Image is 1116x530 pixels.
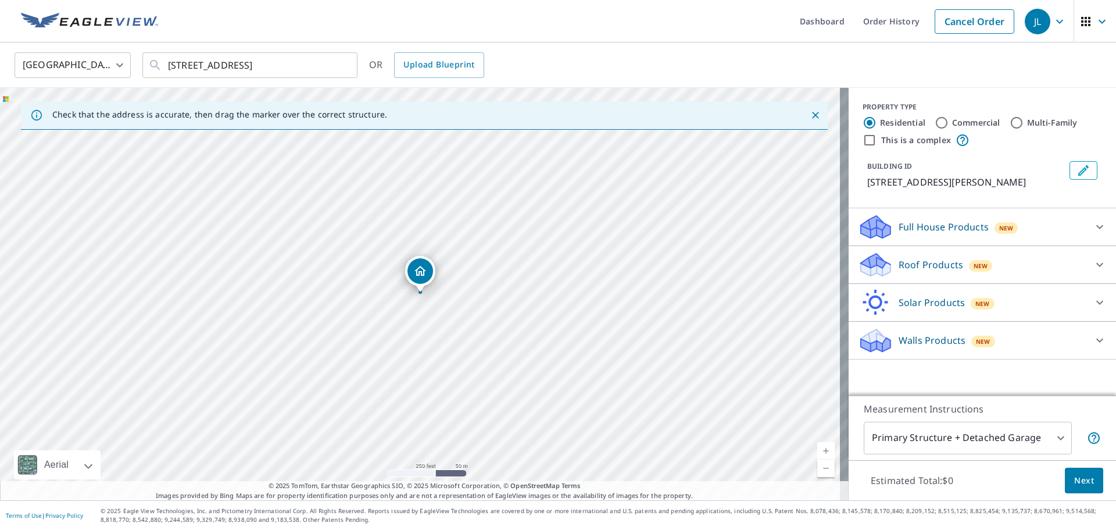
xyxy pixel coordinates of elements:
a: Current Level 17, Zoom Out [817,460,835,477]
a: Terms [561,481,581,490]
div: [GEOGRAPHIC_DATA] [15,49,131,81]
a: Current Level 17, Zoom In [817,442,835,460]
label: Commercial [952,117,1000,129]
div: Solar ProductsNew [858,289,1107,316]
a: Terms of Use [6,511,42,520]
label: Multi-Family [1027,117,1078,129]
div: OR [369,52,484,78]
label: Residential [880,117,925,129]
button: Edit building 1 [1069,161,1097,180]
p: © 2025 Eagle View Technologies, Inc. and Pictometry International Corp. All Rights Reserved. Repo... [101,507,1110,524]
p: Roof Products [899,258,963,272]
div: Primary Structure + Detached Garage [864,422,1072,454]
button: Next [1065,468,1103,494]
div: Aerial [41,450,72,479]
div: JL [1025,9,1050,34]
p: [STREET_ADDRESS][PERSON_NAME] [867,175,1065,189]
p: Estimated Total: $0 [861,468,963,493]
span: © 2025 TomTom, Earthstar Geographics SIO, © 2025 Microsoft Corporation, © [269,481,581,491]
button: Close [808,108,823,123]
a: Cancel Order [935,9,1014,34]
span: New [974,261,988,271]
p: Check that the address is accurate, then drag the marker over the correct structure. [52,109,387,120]
div: Roof ProductsNew [858,251,1107,279]
label: This is a complex [881,134,951,146]
p: Full House Products [899,220,989,234]
a: OpenStreetMap [510,481,559,490]
span: New [999,223,1014,233]
p: BUILDING ID [867,161,912,171]
a: Upload Blueprint [394,52,484,78]
span: New [975,299,990,308]
span: Upload Blueprint [403,58,474,72]
div: Dropped pin, building 1, Residential property, 5411 Milburn Rd Saint Louis, MO 63129 [405,256,435,292]
span: Next [1074,474,1094,488]
div: Aerial [14,450,101,479]
p: Walls Products [899,333,965,347]
div: PROPERTY TYPE [863,102,1102,112]
a: Privacy Policy [45,511,83,520]
img: EV Logo [21,13,158,30]
span: Your report will include the primary structure and a detached garage if one exists. [1087,431,1101,445]
p: | [6,512,83,519]
input: Search by address or latitude-longitude [168,49,334,81]
div: Full House ProductsNew [858,213,1107,241]
div: Walls ProductsNew [858,326,1107,354]
span: New [976,337,990,346]
p: Solar Products [899,296,965,310]
p: Measurement Instructions [864,402,1101,416]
